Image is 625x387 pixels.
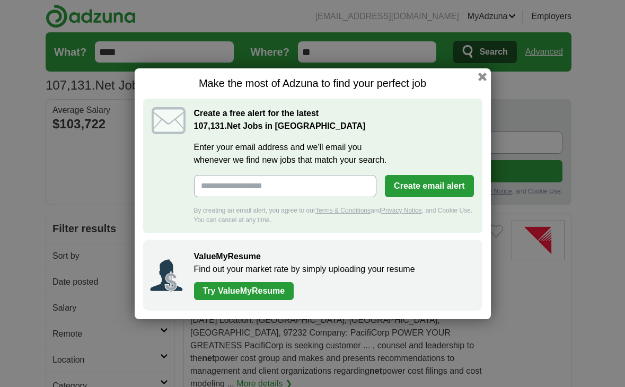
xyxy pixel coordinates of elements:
[194,120,225,133] span: 107,131
[152,107,186,134] img: icon_email.svg
[194,107,474,133] h2: Create a free alert for the latest
[385,175,473,197] button: Create email alert
[143,77,482,90] h1: Make the most of Adzuna to find your perfect job
[381,207,422,214] a: Privacy Notice
[194,282,294,300] a: Try ValueMyResume
[194,206,474,225] div: By creating an email alert, you agree to our and , and Cookie Use. You can cancel at any time.
[315,207,371,214] a: Terms & Conditions
[194,263,472,276] p: Find out your market rate by simply uploading your resume
[194,250,472,263] h2: ValueMyResume
[194,121,366,130] strong: .Net Jobs in [GEOGRAPHIC_DATA]
[194,141,474,166] label: Enter your email address and we'll email you whenever we find new jobs that match your search.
